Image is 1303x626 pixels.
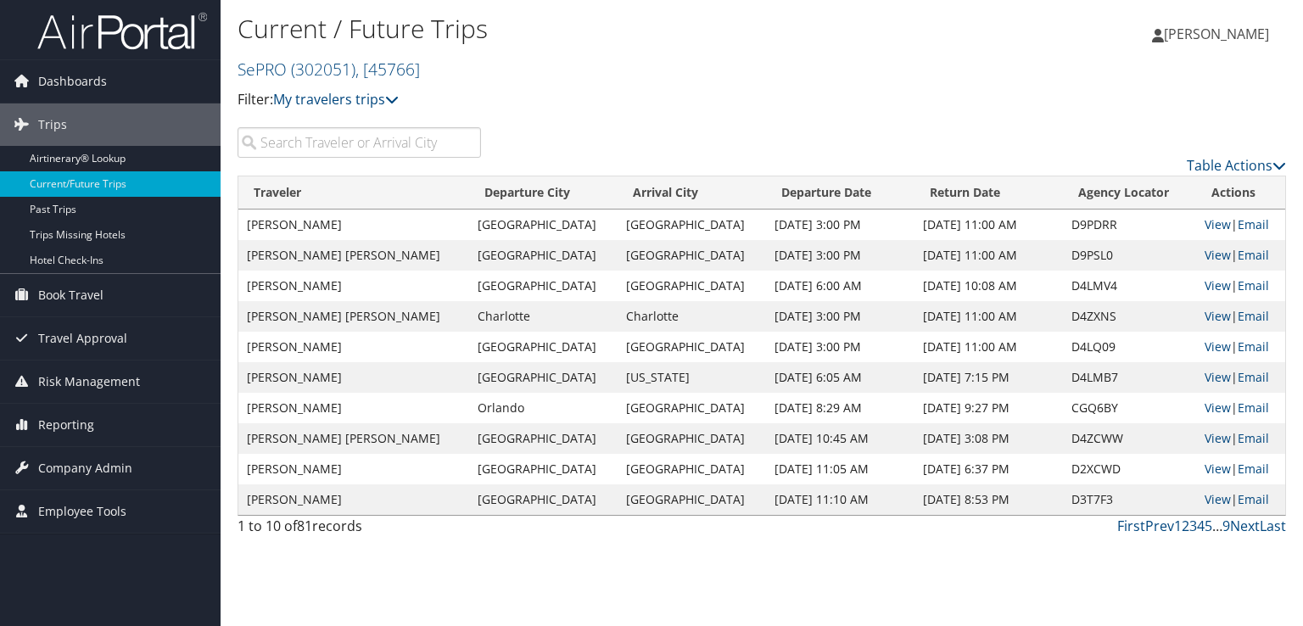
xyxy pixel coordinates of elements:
[1196,484,1285,515] td: |
[1238,491,1269,507] a: Email
[618,454,766,484] td: [GEOGRAPHIC_DATA]
[1063,271,1196,301] td: D4LMV4
[1238,430,1269,446] a: Email
[1196,423,1285,454] td: |
[1164,25,1269,43] span: [PERSON_NAME]
[355,58,420,81] span: , [ 45766 ]
[914,454,1063,484] td: [DATE] 6:37 PM
[914,393,1063,423] td: [DATE] 9:27 PM
[618,240,766,271] td: [GEOGRAPHIC_DATA]
[1063,176,1196,210] th: Agency Locator: activate to sort column ascending
[618,393,766,423] td: [GEOGRAPHIC_DATA]
[618,423,766,454] td: [GEOGRAPHIC_DATA]
[1145,517,1174,535] a: Prev
[38,447,132,489] span: Company Admin
[618,176,766,210] th: Arrival City: activate to sort column ascending
[1238,308,1269,324] a: Email
[38,361,140,403] span: Risk Management
[38,60,107,103] span: Dashboards
[238,11,937,47] h1: Current / Future Trips
[766,301,914,332] td: [DATE] 3:00 PM
[618,332,766,362] td: [GEOGRAPHIC_DATA]
[238,516,481,545] div: 1 to 10 of records
[618,271,766,301] td: [GEOGRAPHIC_DATA]
[238,301,469,332] td: [PERSON_NAME] [PERSON_NAME]
[1196,332,1285,362] td: |
[38,103,67,146] span: Trips
[469,210,618,240] td: [GEOGRAPHIC_DATA]
[469,240,618,271] td: [GEOGRAPHIC_DATA]
[1205,247,1231,263] a: View
[238,393,469,423] td: [PERSON_NAME]
[38,317,127,360] span: Travel Approval
[1196,301,1285,332] td: |
[1238,277,1269,293] a: Email
[37,11,207,51] img: airportal-logo.png
[38,490,126,533] span: Employee Tools
[238,210,469,240] td: [PERSON_NAME]
[1182,517,1189,535] a: 2
[914,362,1063,393] td: [DATE] 7:15 PM
[238,240,469,271] td: [PERSON_NAME] [PERSON_NAME]
[469,484,618,515] td: [GEOGRAPHIC_DATA]
[469,271,618,301] td: [GEOGRAPHIC_DATA]
[766,176,914,210] th: Departure Date: activate to sort column descending
[238,89,937,111] p: Filter:
[766,210,914,240] td: [DATE] 3:00 PM
[1196,393,1285,423] td: |
[1196,176,1285,210] th: Actions
[238,58,420,81] a: SePRO
[766,271,914,301] td: [DATE] 6:00 AM
[1205,517,1212,535] a: 5
[618,210,766,240] td: [GEOGRAPHIC_DATA]
[238,127,481,158] input: Search Traveler or Arrival City
[238,176,469,210] th: Traveler: activate to sort column ascending
[1230,517,1260,535] a: Next
[238,332,469,362] td: [PERSON_NAME]
[766,423,914,454] td: [DATE] 10:45 AM
[1152,8,1286,59] a: [PERSON_NAME]
[1196,454,1285,484] td: |
[1205,400,1231,416] a: View
[1238,338,1269,355] a: Email
[1063,332,1196,362] td: D4LQ09
[1063,454,1196,484] td: D2XCWD
[618,362,766,393] td: [US_STATE]
[469,332,618,362] td: [GEOGRAPHIC_DATA]
[1063,393,1196,423] td: CGQ6BY
[766,362,914,393] td: [DATE] 6:05 AM
[914,301,1063,332] td: [DATE] 11:00 AM
[1260,517,1286,535] a: Last
[1196,240,1285,271] td: |
[1205,491,1231,507] a: View
[469,393,618,423] td: Orlando
[766,393,914,423] td: [DATE] 8:29 AM
[238,271,469,301] td: [PERSON_NAME]
[618,301,766,332] td: Charlotte
[914,176,1063,210] th: Return Date: activate to sort column ascending
[1205,461,1231,477] a: View
[1063,301,1196,332] td: D4ZXNS
[1238,369,1269,385] a: Email
[914,423,1063,454] td: [DATE] 3:08 PM
[766,332,914,362] td: [DATE] 3:00 PM
[1196,362,1285,393] td: |
[1205,277,1231,293] a: View
[766,484,914,515] td: [DATE] 11:10 AM
[1205,308,1231,324] a: View
[469,423,618,454] td: [GEOGRAPHIC_DATA]
[1117,517,1145,535] a: First
[238,454,469,484] td: [PERSON_NAME]
[1197,517,1205,535] a: 4
[1187,156,1286,175] a: Table Actions
[238,362,469,393] td: [PERSON_NAME]
[1222,517,1230,535] a: 9
[766,240,914,271] td: [DATE] 3:00 PM
[1196,210,1285,240] td: |
[1063,484,1196,515] td: D3T7F3
[914,271,1063,301] td: [DATE] 10:08 AM
[238,484,469,515] td: [PERSON_NAME]
[273,90,399,109] a: My travelers trips
[1063,240,1196,271] td: D9PSL0
[1196,271,1285,301] td: |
